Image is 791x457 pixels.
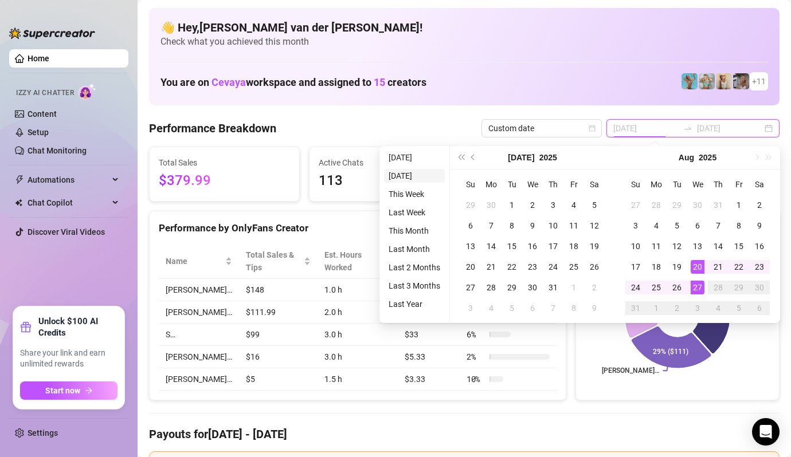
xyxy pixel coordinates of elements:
td: 2025-08-29 [729,277,749,298]
a: Chat Monitoring [28,146,87,155]
td: 2025-08-26 [667,277,687,298]
td: 2025-08-05 [502,298,522,318]
td: 2025-07-30 [522,277,543,298]
td: 2025-08-09 [584,298,605,318]
div: 28 [649,198,663,212]
li: This Week [384,187,445,201]
div: Open Intercom Messenger [752,418,780,446]
td: 2025-08-03 [625,215,646,236]
div: 11 [567,219,581,233]
span: $379.99 [159,170,290,192]
li: Last Month [384,242,445,256]
th: Total Sales & Tips [239,244,318,279]
div: 29 [732,281,746,294]
div: 3 [464,301,477,315]
div: 27 [464,281,477,294]
div: 30 [484,198,498,212]
span: Share your link and earn unlimited rewards [20,348,118,370]
div: 7 [484,219,498,233]
div: 31 [711,198,725,212]
td: $148 [239,279,318,301]
div: 31 [629,301,643,315]
td: 2025-08-19 [667,257,687,277]
td: 2025-07-16 [522,236,543,257]
li: Last Year [384,297,445,311]
td: 1.0 h [318,279,398,301]
div: 14 [484,239,498,253]
div: 25 [649,281,663,294]
th: Su [460,174,481,195]
li: Last 3 Months [384,279,445,293]
button: Last year (Control + left) [455,146,467,169]
td: 2025-09-04 [708,298,729,318]
td: 2025-09-05 [729,298,749,318]
th: Sa [584,174,605,195]
div: 2 [753,198,766,212]
td: 2025-09-02 [667,298,687,318]
td: 2025-07-24 [543,257,563,277]
div: 5 [732,301,746,315]
div: Est. Hours Worked [324,249,382,274]
div: Performance by OnlyFans Creator [159,220,557,236]
div: 20 [691,260,704,274]
div: 17 [546,239,560,253]
td: 2025-08-07 [708,215,729,236]
div: 2 [588,281,601,294]
img: Megan [716,73,732,89]
span: Total Sales [159,156,290,169]
td: 2025-07-20 [460,257,481,277]
td: $5.33 [398,346,460,368]
td: 2025-07-25 [563,257,584,277]
div: 28 [711,281,725,294]
li: This Month [384,224,445,238]
div: 15 [505,239,519,253]
input: Start date [613,122,679,135]
td: 1.5 h [318,368,398,391]
button: Previous month (PageUp) [467,146,480,169]
div: 16 [753,239,766,253]
div: 6 [464,219,477,233]
div: 12 [588,219,601,233]
td: 2025-07-28 [481,277,502,298]
a: Setup [28,128,49,137]
td: 2025-07-18 [563,236,584,257]
th: Name [159,244,239,279]
div: 1 [732,198,746,212]
li: [DATE] [384,151,445,164]
div: 10 [546,219,560,233]
td: [PERSON_NAME]… [159,346,239,368]
td: $99 [239,324,318,346]
h4: Performance Breakdown [149,120,276,136]
div: 29 [464,198,477,212]
td: 2025-08-14 [708,236,729,257]
td: 2025-07-30 [687,195,708,215]
div: 5 [505,301,519,315]
div: 3 [691,301,704,315]
td: [PERSON_NAME]… [159,301,239,324]
td: 2025-06-30 [481,195,502,215]
td: 2025-08-17 [625,257,646,277]
button: Choose a year [539,146,557,169]
div: 4 [484,301,498,315]
button: Choose a month [679,146,694,169]
td: 2025-08-12 [667,236,687,257]
div: 6 [691,219,704,233]
td: 2025-07-06 [460,215,481,236]
td: 2025-08-28 [708,277,729,298]
div: 30 [753,281,766,294]
div: 23 [526,260,539,274]
span: Cevaya [212,76,246,88]
td: 2025-08-27 [687,277,708,298]
td: 2025-07-15 [502,236,522,257]
div: 7 [546,301,560,315]
span: Name [166,255,223,267]
img: logo-BBDzfeDw.svg [9,27,95,39]
th: Fr [729,174,749,195]
td: 2025-08-11 [646,236,667,257]
td: 2025-07-12 [584,215,605,236]
img: AI Chatter [79,83,96,100]
td: 2025-08-24 [625,277,646,298]
div: 24 [546,260,560,274]
td: 2025-07-05 [584,195,605,215]
td: 2025-07-13 [460,236,481,257]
